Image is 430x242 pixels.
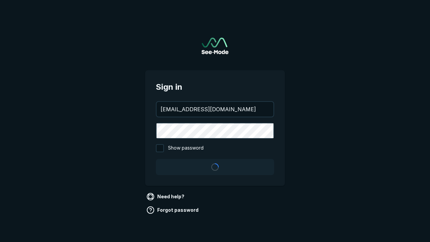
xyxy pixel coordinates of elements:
a: Forgot password [145,205,201,215]
input: your@email.com [157,102,273,117]
a: Go to sign in [202,38,228,54]
span: Sign in [156,81,274,93]
img: See-Mode Logo [202,38,228,54]
span: Show password [168,144,204,152]
a: Need help? [145,191,187,202]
